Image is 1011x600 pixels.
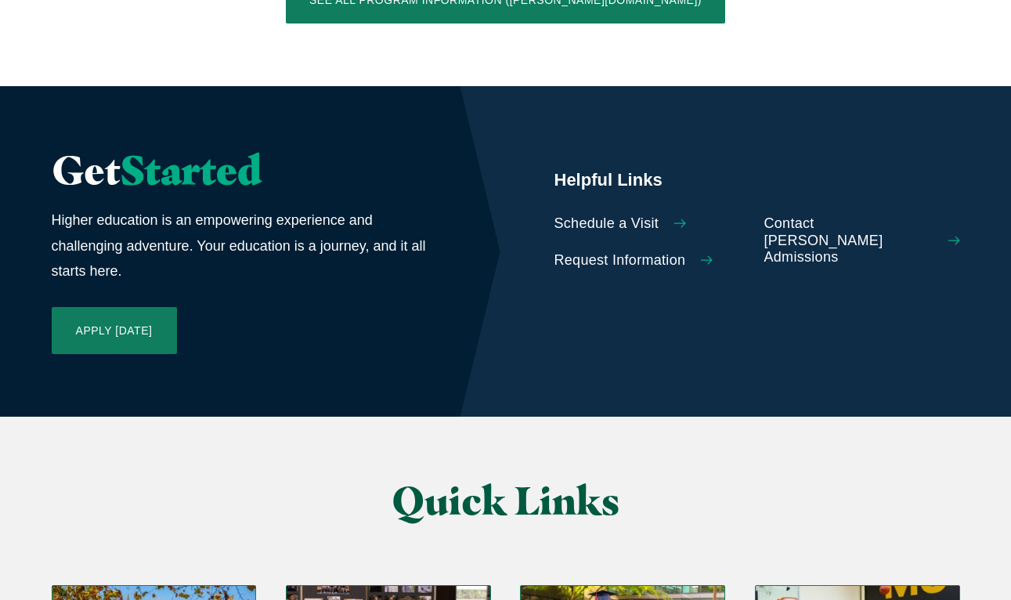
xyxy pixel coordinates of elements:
[554,168,960,192] h5: Helpful Links
[764,215,933,266] span: Contact [PERSON_NAME] Admissions
[52,149,429,192] h2: Get
[554,252,686,269] span: Request Information
[52,307,177,354] a: Apply [DATE]
[554,215,659,233] span: Schedule a Visit
[554,215,750,233] a: Schedule a Visit
[52,208,429,284] p: Higher education is an empowering experience and challenging adventure. Your education is a journ...
[208,479,803,522] h2: Quick Links
[554,252,750,269] a: Request Information
[764,215,960,266] a: Contact [PERSON_NAME] Admissions
[121,146,262,194] span: Started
